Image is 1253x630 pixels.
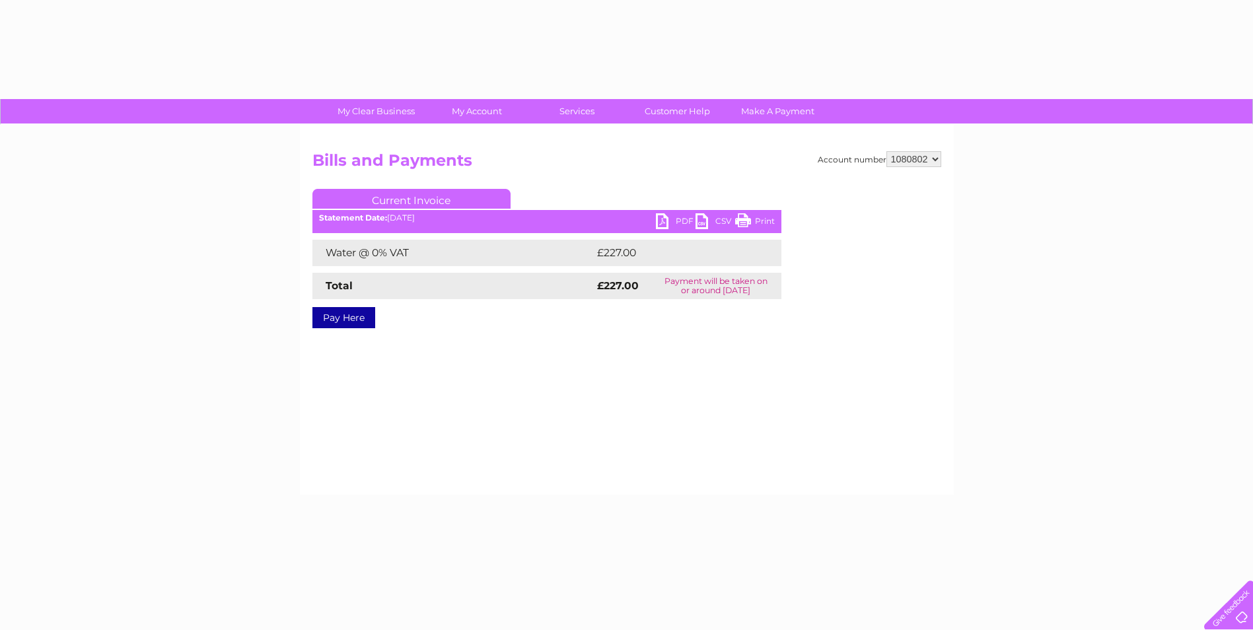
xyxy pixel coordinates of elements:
[312,240,594,266] td: Water @ 0% VAT
[651,273,781,299] td: Payment will be taken on or around [DATE]
[594,240,758,266] td: £227.00
[696,213,735,232] a: CSV
[312,213,781,223] div: [DATE]
[322,99,431,123] a: My Clear Business
[818,151,941,167] div: Account number
[312,307,375,328] a: Pay Here
[522,99,631,123] a: Services
[735,213,775,232] a: Print
[312,151,941,176] h2: Bills and Payments
[723,99,832,123] a: Make A Payment
[326,279,353,292] strong: Total
[312,189,511,209] a: Current Invoice
[597,279,639,292] strong: £227.00
[319,213,387,223] b: Statement Date:
[422,99,531,123] a: My Account
[656,213,696,232] a: PDF
[623,99,732,123] a: Customer Help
